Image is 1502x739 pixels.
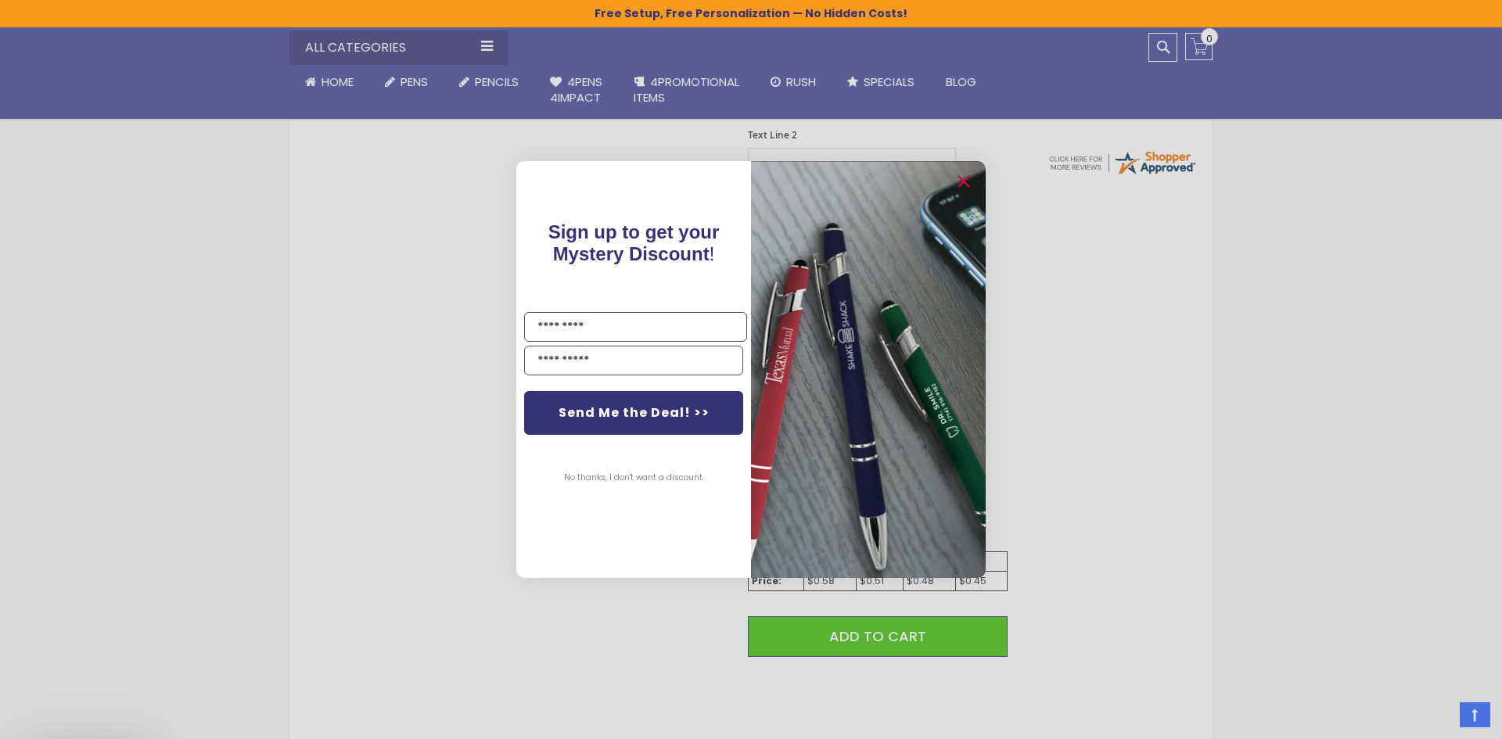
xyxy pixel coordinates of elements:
[548,221,720,264] span: !
[951,169,976,194] button: Close dialog
[556,458,712,497] button: No thanks, I don't want a discount.
[548,221,720,264] span: Sign up to get your Mystery Discount
[1373,697,1502,739] iframe: Google Customer Reviews
[524,391,743,435] button: Send Me the Deal! >>
[751,161,986,578] img: pop-up-image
